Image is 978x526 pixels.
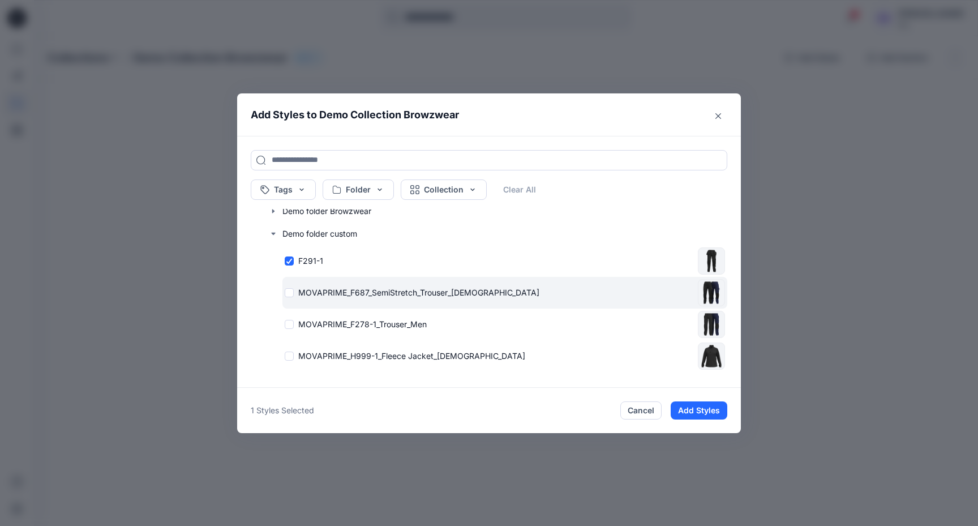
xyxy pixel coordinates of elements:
p: MOVAPRIME_F278-1_Trouser_Men [298,318,427,330]
button: Close [709,107,727,125]
header: Add Styles to Demo Collection Browzwear [237,93,741,136]
button: Folder [323,179,394,200]
button: Tags [251,179,316,200]
p: F291-1 [298,255,323,267]
button: Cancel [620,401,662,420]
button: Add Styles [671,401,727,420]
p: MOVAPRIME_F687_SemiStretch_Trouser_[DEMOGRAPHIC_DATA] [298,286,539,298]
button: Collection [401,179,487,200]
p: MOVAPRIME_H999-1_Fleece Jacket_[DEMOGRAPHIC_DATA] [298,350,525,362]
p: 1 Styles Selected [251,404,314,416]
